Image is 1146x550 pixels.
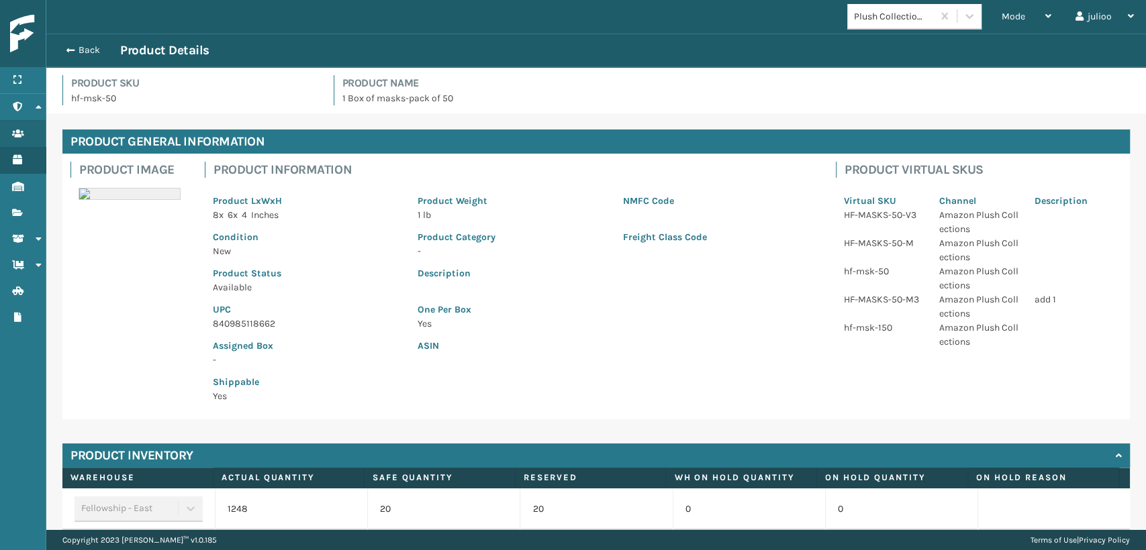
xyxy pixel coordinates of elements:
h4: Product Name [342,75,1131,91]
label: WH On hold quantity [674,472,808,484]
p: Product LxWxH [213,194,401,208]
p: - [213,353,401,367]
label: Safe Quantity [373,472,507,484]
h4: Product Virtual SKUs [845,162,1122,178]
p: Description [1035,194,1114,208]
p: Virtual SKU [844,194,923,208]
span: 8 x [213,209,224,221]
p: Assigned Box [213,339,401,353]
td: 0 [673,488,825,530]
p: Product Status [213,266,401,280]
p: Copyright 2023 [PERSON_NAME]™ v 1.0.185 [62,530,217,550]
span: 6 x [228,209,238,221]
p: Product Weight [418,194,606,208]
p: Amazon Plush Collections [939,292,1018,321]
p: Yes [213,389,401,403]
img: logo [10,15,131,53]
p: NMFC Code [623,194,812,208]
p: HF-MASKS-50-V3 [844,208,923,222]
td: 20 [367,488,520,530]
p: HF-MASKS-50-M3 [844,292,923,307]
label: On Hold Quantity [825,472,959,484]
h3: Product Details [120,42,209,58]
p: hf-msk-50 [71,91,318,105]
p: One Per Box [418,302,812,317]
p: - [418,244,606,258]
p: 20 [532,502,660,516]
p: Amazon Plush Collections [939,236,1018,264]
p: Condition [213,230,401,244]
p: Available [213,280,401,294]
p: UPC [213,302,401,317]
a: Privacy Policy [1079,535,1130,545]
td: 1248 [215,488,367,530]
p: hf-msk-50 [844,264,923,278]
h4: Product SKU [71,75,318,91]
button: Back [58,44,120,56]
p: 840985118662 [213,317,401,331]
p: Amazon Plush Collections [939,264,1018,292]
h4: Product Image [79,162,189,178]
td: 0 [825,488,977,530]
p: Amazon Plush Collections [939,208,1018,236]
p: HF-MASKS-50-M [844,236,923,250]
h4: Product General Information [62,129,1130,154]
p: add 1 [1035,292,1114,307]
p: hf-msk-150 [844,321,923,335]
p: New [213,244,401,258]
span: Mode [1002,11,1025,22]
p: 1 Box of masks-pack of 50 [342,91,1131,105]
span: 1 lb [418,209,431,221]
div: Plush Collections [854,9,934,23]
p: Description [418,266,812,280]
p: Amazon Plush Collections [939,321,1018,349]
h4: Product Information [213,162,820,178]
img: 51104088640_40f294f443_o-scaled-700x700.jpg [79,188,181,200]
p: Product Category [418,230,606,244]
span: Inches [251,209,279,221]
label: Actual Quantity [222,472,356,484]
span: 4 [242,209,247,221]
p: ASIN [418,339,812,353]
label: On Hold Reason [976,472,1110,484]
label: Warehouse [70,472,205,484]
h4: Product Inventory [70,447,193,463]
p: Yes [418,317,812,331]
a: Terms of Use [1031,535,1077,545]
p: Freight Class Code [623,230,812,244]
p: Channel [939,194,1018,208]
label: Reserved [524,472,658,484]
div: | [1031,530,1130,550]
p: Shippable [213,375,401,389]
